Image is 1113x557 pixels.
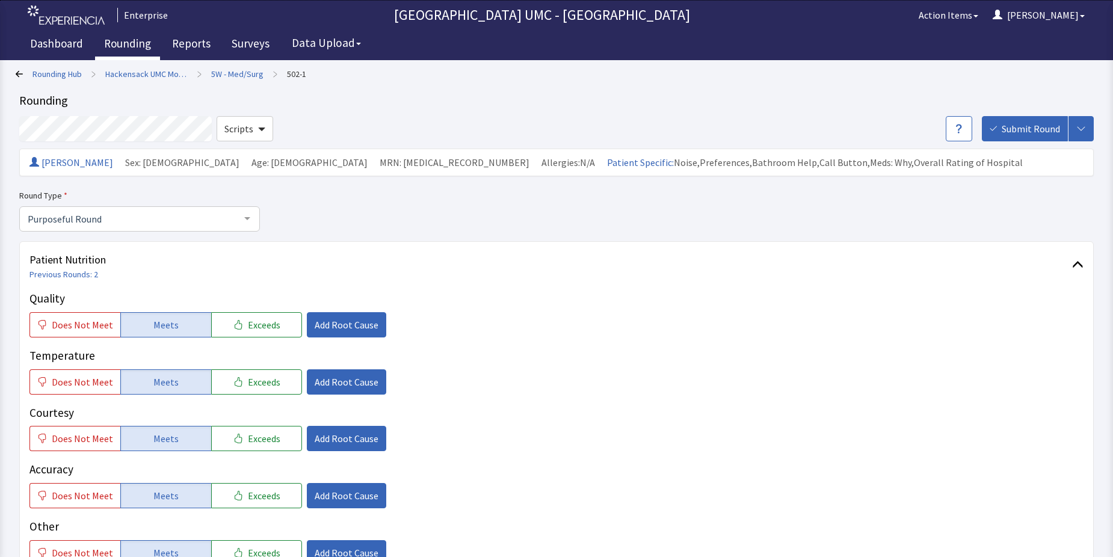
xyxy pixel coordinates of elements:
[248,488,280,503] span: Exceeds
[95,30,160,60] a: Rounding
[120,483,211,508] button: Meets
[28,5,105,25] img: experiencia_logo.png
[307,483,386,508] button: Add Root Cause
[985,3,1092,27] button: [PERSON_NAME]
[911,3,985,27] button: Action Items
[153,318,179,332] span: Meets
[380,155,529,170] div: MRN: [MEDICAL_RECORD_NUMBER]
[248,431,280,446] span: Exceeds
[248,375,280,389] span: Exceeds
[153,488,179,503] span: Meets
[29,404,1084,422] p: Courtesy
[29,369,120,395] button: Does Not Meet
[211,426,302,451] button: Exceeds
[52,488,113,503] span: Does Not Meet
[307,312,386,337] button: Add Root Cause
[29,347,1084,365] p: Temperature
[19,92,1094,109] div: Rounding
[25,212,235,225] span: Purposeful Round
[211,483,302,508] button: Exceeds
[223,30,279,60] a: Surveys
[120,369,211,395] button: Meets
[105,68,188,80] a: Hackensack UMC Mountainside
[29,312,120,337] button: Does Not Meet
[315,318,378,332] span: Add Root Cause
[248,318,280,332] span: Exceeds
[32,68,82,80] a: Rounding Hub
[211,369,302,395] button: Exceeds
[29,483,120,508] button: Does Not Meet
[29,461,1084,478] p: Accuracy
[117,8,168,22] div: Enterprise
[700,156,752,168] span: Preferences ,
[91,62,96,86] span: >
[315,431,378,446] span: Add Root Cause
[674,156,700,168] span: Noise ,
[153,431,179,446] span: Meets
[29,290,1084,307] p: Quality
[315,375,378,389] span: Add Root Cause
[52,431,113,446] span: Does Not Meet
[307,426,386,451] button: Add Root Cause
[29,155,113,170] a: [PERSON_NAME]
[120,312,211,337] button: Meets
[914,156,1023,168] span: Overall Rating of Hospital
[19,188,260,203] label: Round Type
[163,30,220,60] a: Reports
[52,318,113,332] span: Does Not Meet
[287,68,306,80] a: 502-1
[752,156,819,168] span: Bathroom Help ,
[21,30,92,60] a: Dashboard
[285,32,368,54] button: Data Upload
[541,155,595,170] div: N/A
[224,122,253,136] span: Scripts
[211,68,264,80] a: 5W - Med/Surg
[197,62,202,86] span: >
[211,312,302,337] button: Exceeds
[315,488,378,503] span: Add Root Cause
[125,155,239,170] div: Sex: [DEMOGRAPHIC_DATA]
[29,426,120,451] button: Does Not Meet
[153,375,179,389] span: Meets
[307,369,386,395] button: Add Root Cause
[29,518,1084,535] p: Other
[870,156,914,168] span: Meds: Why ,
[173,5,911,25] p: [GEOGRAPHIC_DATA] UMC - [GEOGRAPHIC_DATA]
[29,251,1072,268] span: Patient Nutrition
[1002,122,1060,136] span: Submit Round
[541,156,580,168] span: Allergies:
[29,269,98,280] a: Previous Rounds: 2
[273,62,277,86] span: >
[120,426,211,451] button: Meets
[52,375,113,389] span: Does Not Meet
[982,116,1068,141] button: Submit Round
[251,155,368,170] div: Age: [DEMOGRAPHIC_DATA]
[819,156,870,168] span: Call Button ,
[607,156,674,168] a: Patient Specific:
[217,116,273,141] button: Scripts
